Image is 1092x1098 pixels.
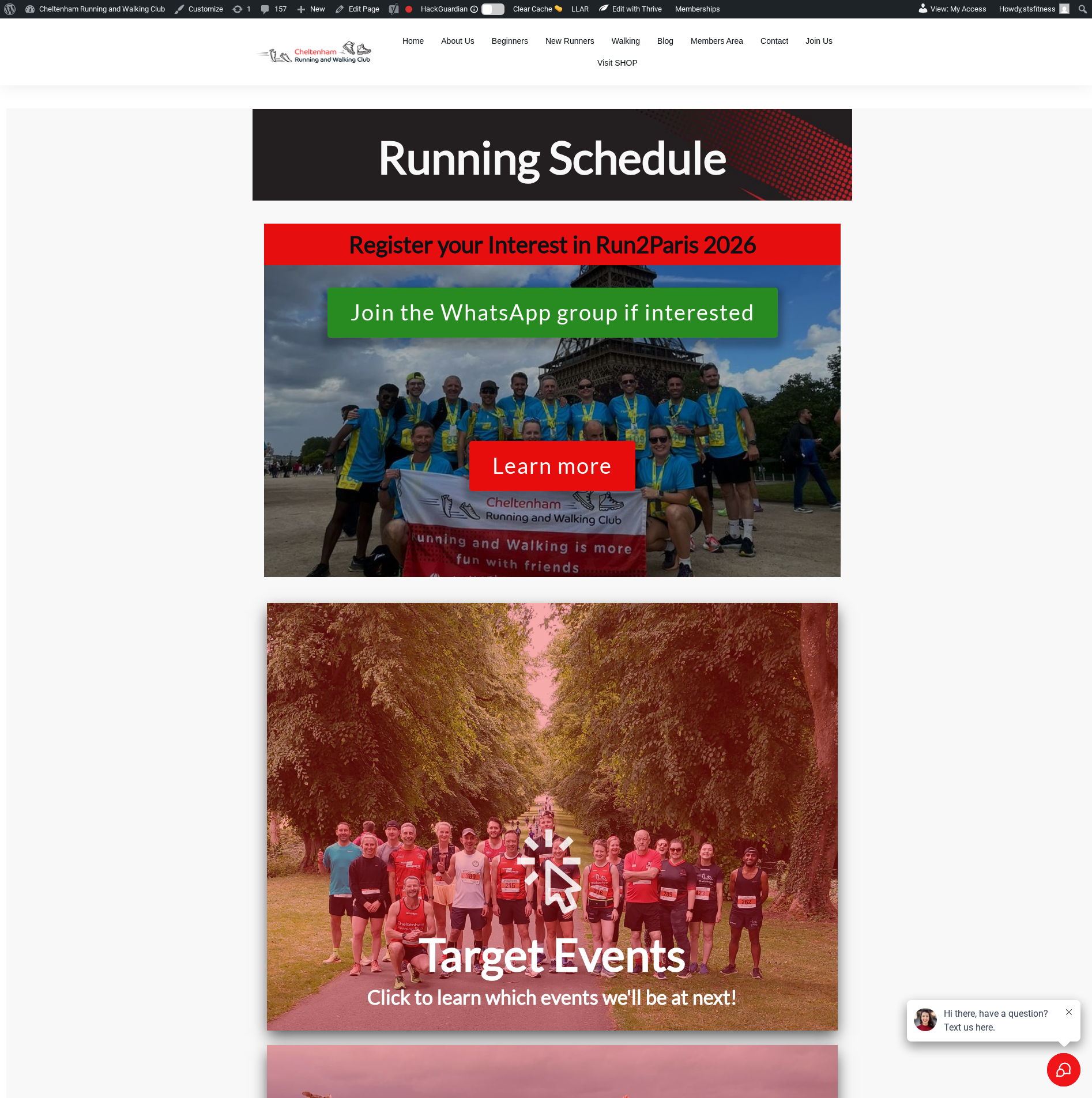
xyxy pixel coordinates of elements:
a: Blog [657,33,673,49]
a: About Us [441,33,475,49]
a: Learn more [469,441,635,491]
span: stsfitness [1023,5,1056,13]
a: Join the WhatsApp group if interested [327,288,778,338]
a: Home [402,33,424,49]
img: 🧽 [555,5,562,12]
h1: Register your Interest in Run2Paris 2026 [270,229,835,259]
a: Contact [760,33,788,49]
a: Visit SHOP [597,55,638,71]
a: Walking [612,33,640,49]
span: Clear Cache [513,5,552,13]
a: Join Us [805,33,833,49]
h1: Running Schedule [265,128,840,186]
a: Beginners [492,33,528,49]
a: New Runners [545,33,594,49]
img: Decathlon [246,33,381,71]
span: Learn more [492,454,612,484]
h2: Click to learn which events we'll be at next! [273,983,832,1025]
span: Join the WhatsApp group if interested [351,300,755,331]
h1: Target Events [273,925,832,983]
a: Members Area [691,33,743,49]
div: Focus keyphrase not set [405,6,412,13]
